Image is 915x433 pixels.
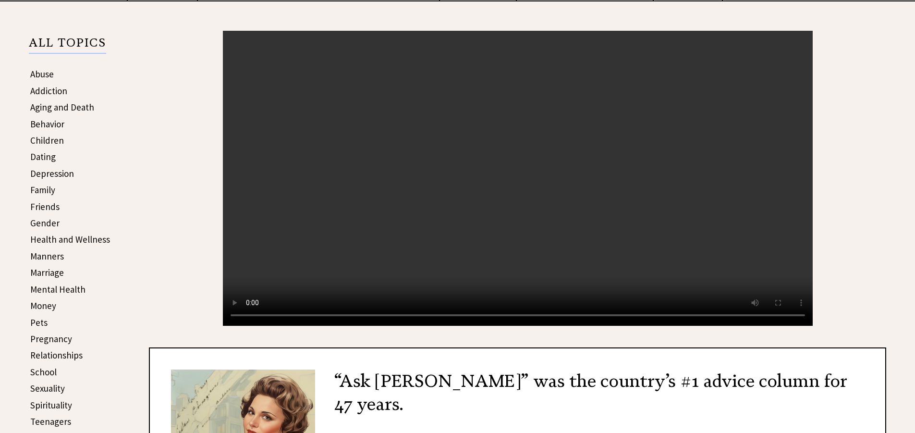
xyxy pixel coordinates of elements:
[30,135,64,146] a: Children
[30,234,110,245] a: Health and Wellness
[30,168,74,179] a: Depression
[30,184,55,196] a: Family
[30,85,67,97] a: Addiction
[30,118,64,130] a: Behavior
[30,201,60,212] a: Friends
[223,31,813,326] video: Your browser does not support the audio element.
[30,250,64,262] a: Manners
[30,267,64,278] a: Marriage
[30,383,65,394] a: Sexuality
[30,217,60,229] a: Gender
[30,416,71,427] a: Teenagers
[29,37,106,54] p: ALL TOPICS
[30,317,48,328] a: Pets
[30,349,83,361] a: Relationships
[30,300,56,311] a: Money
[30,366,57,378] a: School
[30,68,54,80] a: Abuse
[30,284,85,295] a: Mental Health
[171,370,864,416] h2: “Ask [PERSON_NAME]” was the country’s #1 advice column for 47 years.
[30,151,56,162] a: Dating
[30,333,72,345] a: Pregnancy
[30,399,72,411] a: Spirituality
[30,101,94,113] a: Aging and Death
